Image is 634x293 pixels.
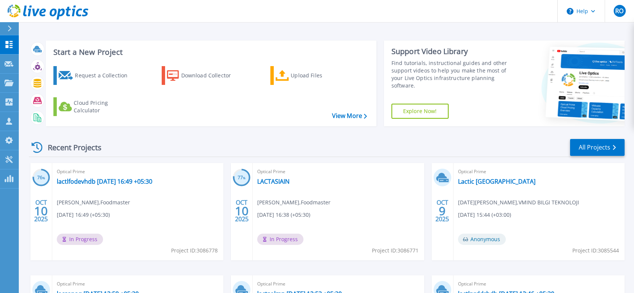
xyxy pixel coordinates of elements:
span: RO [615,8,623,14]
span: 9 [439,208,446,214]
span: 10 [34,208,48,214]
div: OCT 2025 [435,197,449,225]
a: Download Collector [162,66,246,85]
h3: 76 [32,174,50,182]
span: % [243,176,246,180]
span: Optical Prime [57,168,219,176]
div: Cloud Pricing Calculator [74,99,134,114]
span: 10 [235,208,249,214]
a: Cloud Pricing Calculator [53,97,137,116]
span: Anonymous [458,234,506,245]
a: Lactic [GEOGRAPHIC_DATA] [458,178,535,185]
a: Request a Collection [53,66,137,85]
span: [DATE][PERSON_NAME] , VMIND BILGI TEKNOLOJI [458,198,579,207]
a: All Projects [570,139,625,156]
span: Optical Prime [57,280,219,288]
span: [PERSON_NAME] , Foodmaster [57,198,130,207]
span: Project ID: 3086778 [171,246,218,255]
div: Request a Collection [75,68,135,83]
div: Support Video Library [391,47,513,56]
span: [DATE] 16:49 (+05:30) [57,211,110,219]
span: Optical Prime [257,280,419,288]
a: Upload Files [270,66,354,85]
div: OCT 2025 [235,197,249,225]
div: OCT 2025 [34,197,48,225]
div: Recent Projects [29,138,112,157]
span: Project ID: 3085544 [572,246,619,255]
span: In Progress [257,234,303,245]
a: View More [332,112,367,119]
span: [DATE] 15:44 (+03:00) [458,211,511,219]
a: lactlfodevhdb [DATE] 16:49 +05:30 [57,178,152,185]
span: Optical Prime [458,280,620,288]
a: LACTASIAIN [257,178,290,185]
span: [DATE] 16:38 (+05:30) [257,211,310,219]
span: Optical Prime [257,168,419,176]
h3: Start a New Project [53,48,367,56]
span: Project ID: 3086771 [372,246,419,255]
div: Upload Files [291,68,351,83]
span: % [42,176,45,180]
span: [PERSON_NAME] , Foodmaster [257,198,331,207]
div: Find tutorials, instructional guides and other support videos to help you make the most of your L... [391,59,513,89]
h3: 77 [233,174,250,182]
a: Explore Now! [391,104,449,119]
div: Download Collector [181,68,241,83]
span: Optical Prime [458,168,620,176]
span: In Progress [57,234,103,245]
